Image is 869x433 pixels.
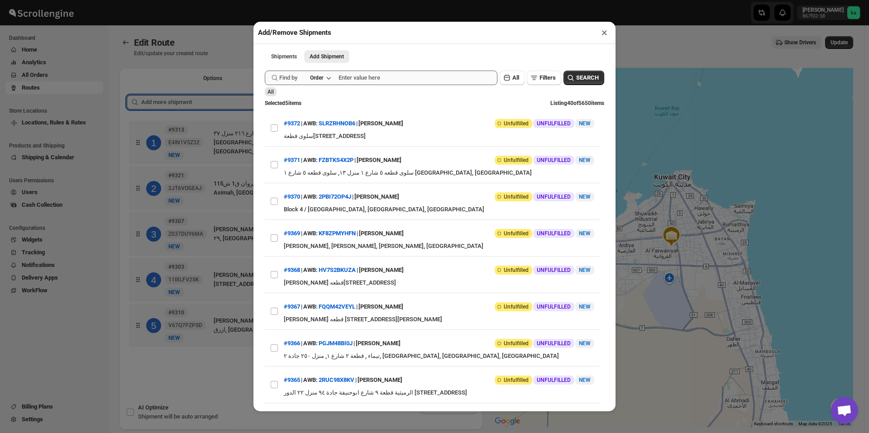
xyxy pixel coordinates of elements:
[284,388,594,397] div: الرميثية قطعة ٩ شارع ابوحنيفة جادة ٩٤ منزل ٢٢ الدور [STREET_ADDRESS]
[579,304,591,310] span: NEW
[284,242,594,251] div: [PERSON_NAME], [PERSON_NAME], [PERSON_NAME], [GEOGRAPHIC_DATA]
[284,315,594,324] div: [PERSON_NAME] قطعه [STREET_ADDRESS][PERSON_NAME]
[284,120,300,127] button: #9372
[284,299,403,315] div: | |
[579,120,591,127] span: NEW
[303,376,318,385] span: AWB:
[831,397,858,424] a: Open chat
[358,372,402,388] div: [PERSON_NAME]
[303,119,318,128] span: AWB:
[284,266,300,273] button: #9368
[303,266,318,275] span: AWB:
[284,303,300,310] button: #9367
[537,266,571,274] span: UNFULFILLED
[357,152,401,168] div: [PERSON_NAME]
[284,132,594,141] div: سلوى قطعة[STREET_ADDRESS]
[579,194,591,200] span: NEW
[284,115,403,132] div: | |
[358,299,403,315] div: [PERSON_NAME]
[284,205,594,214] div: Block 4 / [GEOGRAPHIC_DATA], [GEOGRAPHIC_DATA], [GEOGRAPHIC_DATA]
[359,262,404,278] div: [PERSON_NAME]
[284,352,594,361] div: تيماء , قطعة ٢ شارع ١, منزل ٢٥٠ جادة ٢, [GEOGRAPHIC_DATA], [GEOGRAPHIC_DATA], [GEOGRAPHIC_DATA]
[576,73,599,82] span: SEARCH
[284,262,404,278] div: | |
[537,340,571,347] span: UNFULFILLED
[284,152,401,168] div: | |
[504,266,529,274] span: Unfulfilled
[504,193,529,200] span: Unfulfilled
[284,168,594,177] div: سلوى قطعه ٥ شارع ١ منزل ١٣, سلوى قطعه ٥ شارع ١ [GEOGRAPHIC_DATA], [GEOGRAPHIC_DATA]
[284,340,300,347] button: #9366
[303,339,318,348] span: AWB:
[504,157,529,164] span: Unfulfilled
[504,230,529,237] span: Unfulfilled
[284,372,402,388] div: | |
[284,335,401,352] div: | |
[271,53,297,60] span: Shipments
[310,74,323,81] div: Order
[356,335,401,352] div: [PERSON_NAME]
[284,409,412,425] div: | |
[265,100,301,106] span: Selected 5 items
[319,157,353,163] button: FZBTKS4X2P
[284,157,300,163] button: #9371
[579,267,591,273] span: NEW
[303,192,318,201] span: AWB:
[598,26,611,39] button: ×
[579,157,591,163] span: NEW
[319,266,356,273] button: HV7S2BKUZA
[512,74,519,81] span: All
[500,71,525,85] button: All
[540,74,556,81] span: Filters
[550,100,604,106] span: Listing 40 of 5650 items
[319,193,351,200] button: 2PBI72OP4J
[258,28,331,37] h2: Add/Remove Shipments
[319,340,353,347] button: PGJM48BI0J
[579,340,591,347] span: NEW
[319,230,356,237] button: KF8ZPMYHFN
[284,278,594,287] div: [PERSON_NAME] قطعه[STREET_ADDRESS]
[284,230,300,237] button: #9369
[319,376,354,383] button: 2RUC98X8KV
[537,376,571,384] span: UNFULFILLED
[356,409,412,425] div: منى [PERSON_NAME]
[284,189,399,205] div: | |
[579,377,591,383] span: NEW
[579,230,591,237] span: NEW
[537,303,571,310] span: UNFULFILLED
[339,71,497,85] input: Enter value here
[310,53,344,60] span: Add Shipment
[504,376,529,384] span: Unfulfilled
[319,303,355,310] button: FQQM42VEYL
[319,120,355,127] button: SLRZRHNOB6
[303,302,318,311] span: AWB:
[358,115,403,132] div: [PERSON_NAME]
[119,88,483,373] div: Selected Shipments
[504,303,529,310] span: Unfulfilled
[284,376,300,383] button: #9365
[527,71,561,85] button: Filters
[359,225,404,242] div: [PERSON_NAME]
[303,156,318,165] span: AWB:
[354,189,399,205] div: [PERSON_NAME]
[303,229,318,238] span: AWB:
[563,71,604,85] button: SEARCH
[284,193,300,200] button: #9370
[537,120,571,127] span: UNFULFILLED
[537,157,571,164] span: UNFULFILLED
[284,225,404,242] div: | |
[504,120,529,127] span: Unfulfilled
[279,73,297,82] span: Find by
[537,193,571,200] span: UNFULFILLED
[537,230,571,237] span: UNFULFILLED
[267,89,274,95] span: All
[305,71,336,84] button: Order
[504,340,529,347] span: Unfulfilled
